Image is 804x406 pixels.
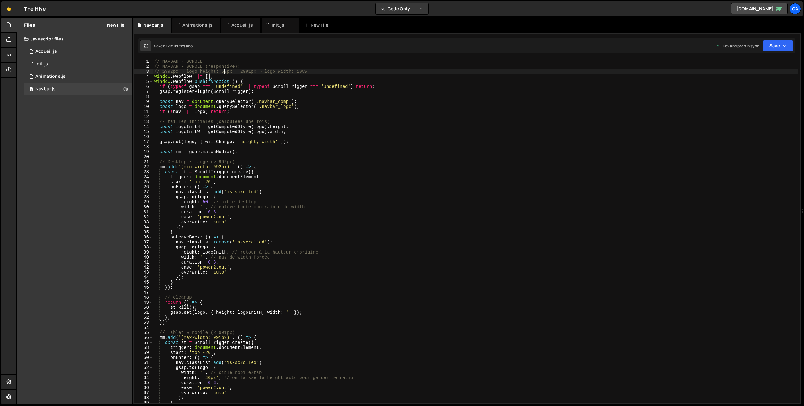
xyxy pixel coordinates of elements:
div: 59 [134,350,153,355]
div: 47 [134,290,153,295]
div: 54 [134,325,153,330]
div: 15 [134,129,153,134]
button: New File [101,23,124,28]
div: 26 [134,184,153,190]
div: 35 [134,230,153,235]
div: 38 [134,245,153,250]
div: 65 [134,380,153,385]
div: Init.js [35,61,48,67]
div: 14 [134,124,153,129]
div: 17034/46849.js [24,70,132,83]
div: 18 [134,144,153,149]
div: 30 [134,205,153,210]
div: 6 [134,84,153,89]
div: Animations.js [182,22,213,28]
div: 17034/47476.js [24,83,132,95]
div: 53 [134,320,153,325]
div: 57 [134,340,153,345]
div: 55 [134,330,153,335]
div: 34 [134,225,153,230]
div: 67 [134,390,153,395]
div: 45 [134,280,153,285]
div: Navbar.js [35,86,56,92]
div: 9 [134,99,153,104]
div: Javascript files [17,33,132,45]
div: 8 [134,94,153,99]
a: 🤙 [1,1,17,16]
div: 11 [134,109,153,114]
div: 17034/46801.js [24,45,132,58]
div: 3 [134,69,153,74]
h2: Files [24,22,35,29]
div: 28 [134,195,153,200]
div: 20 [134,154,153,159]
div: 50 [134,305,153,310]
div: 13 [134,119,153,124]
div: Saved [154,43,193,49]
div: 40 [134,255,153,260]
div: 39 [134,250,153,255]
div: 33 [134,220,153,225]
div: 32 [134,215,153,220]
div: The Hive [24,5,46,13]
div: 41 [134,260,153,265]
div: 52 [134,315,153,320]
div: 48 [134,295,153,300]
div: 32 minutes ago [165,43,193,49]
div: 44 [134,275,153,280]
div: Accueil.js [231,22,253,28]
div: 49 [134,300,153,305]
div: 43 [134,270,153,275]
div: 56 [134,335,153,340]
div: 1 [134,59,153,64]
div: Accueil.js [35,49,57,54]
div: 42 [134,265,153,270]
div: 69 [134,400,153,405]
button: Code Only [376,3,428,14]
button: Save [763,40,793,51]
div: New File [304,22,331,28]
div: 62 [134,365,153,370]
div: 61 [134,360,153,365]
div: 64 [134,375,153,380]
div: 36 [134,235,153,240]
div: 29 [134,200,153,205]
div: 19 [134,149,153,154]
div: 7 [134,89,153,94]
div: Animations.js [35,74,66,79]
div: Init.js [272,22,284,28]
div: 58 [134,345,153,350]
div: Init.js [24,58,132,70]
div: 51 [134,310,153,315]
a: Ca [790,3,801,14]
div: 66 [134,385,153,390]
div: 22 [134,164,153,169]
div: 60 [134,355,153,360]
div: Dev and prod in sync [716,43,759,49]
div: 21 [134,159,153,164]
div: 31 [134,210,153,215]
div: 2 [134,64,153,69]
div: 16 [134,134,153,139]
div: 10 [134,104,153,109]
div: Navbar.js [143,22,163,28]
div: 4 [134,74,153,79]
div: 63 [134,370,153,375]
div: 17 [134,139,153,144]
div: 68 [134,395,153,400]
a: [DOMAIN_NAME] [731,3,788,14]
div: 24 [134,174,153,179]
div: 5 [134,79,153,84]
div: 27 [134,190,153,195]
div: 25 [134,179,153,184]
div: 37 [134,240,153,245]
div: 46 [134,285,153,290]
span: 1 [30,87,33,92]
div: 12 [134,114,153,119]
div: 23 [134,169,153,174]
